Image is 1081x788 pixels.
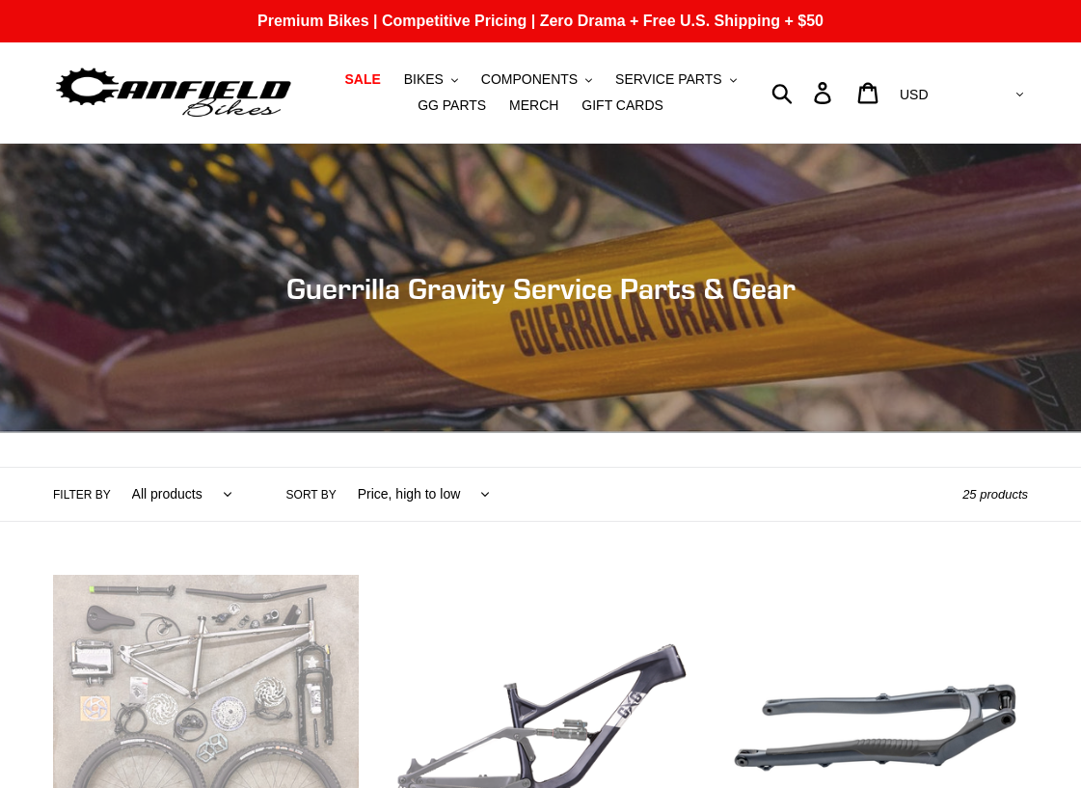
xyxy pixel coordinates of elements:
span: SALE [344,71,380,88]
label: Sort by [286,486,337,503]
span: GIFT CARDS [581,97,663,114]
span: SERVICE PARTS [615,71,721,88]
span: 25 products [962,487,1028,502]
span: MERCH [509,97,558,114]
a: GIFT CARDS [572,93,673,119]
a: GG PARTS [408,93,496,119]
button: BIKES [394,67,468,93]
a: SALE [335,67,390,93]
button: SERVICE PARTS [606,67,745,93]
span: COMPONENTS [481,71,578,88]
span: GG PARTS [418,97,486,114]
span: Guerrilla Gravity Service Parts & Gear [286,271,796,306]
a: MERCH [500,93,568,119]
span: BIKES [404,71,444,88]
label: Filter by [53,486,111,503]
button: COMPONENTS [472,67,602,93]
img: Canfield Bikes [53,63,294,123]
